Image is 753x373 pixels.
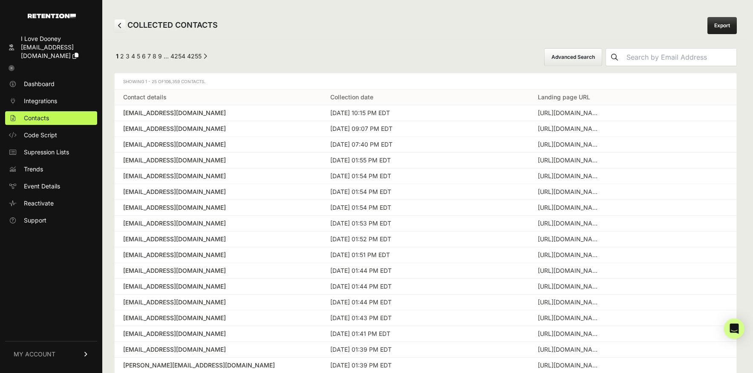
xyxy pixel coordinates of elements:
[21,43,74,59] span: [EMAIL_ADDRESS][DOMAIN_NAME]
[123,251,313,259] a: [EMAIL_ADDRESS][DOMAIN_NAME]
[142,52,146,60] a: Page 6
[322,105,529,121] td: [DATE] 10:15 PM EDT
[24,199,54,208] span: Reactivate
[123,109,313,117] a: [EMAIL_ADDRESS][DOMAIN_NAME]
[123,361,313,370] a: [PERSON_NAME][EMAIL_ADDRESS][DOMAIN_NAME]
[5,94,97,108] a: Integrations
[123,219,313,228] a: [EMAIL_ADDRESS][DOMAIN_NAME]
[24,165,43,173] span: Trends
[322,121,529,137] td: [DATE] 09:07 PM EDT
[707,17,737,34] a: Export
[322,231,529,247] td: [DATE] 01:52 PM EDT
[322,279,529,295] td: [DATE] 01:44 PM EDT
[123,266,313,275] a: [EMAIL_ADDRESS][DOMAIN_NAME]
[123,124,313,133] div: [EMAIL_ADDRESS][DOMAIN_NAME]
[538,282,602,291] div: https://www.ilovedooney.com/collections/fall-florentine-sale?utm_source=pjn&utm_medium=1-8065&utm...
[5,128,97,142] a: Code Script
[538,361,602,370] div: https://www.ilovedooney.com/collections/bags?utm_source=facebook-ig&utm_medium=cpc&utm_campaign=%...
[322,310,529,326] td: [DATE] 01:43 PM EDT
[538,314,602,322] div: https://www.ilovedooney.com/products/saffiano-small-alexa-bag-b3saf5092?variant=53753770213667
[322,184,529,200] td: [DATE] 01:54 PM EDT
[5,214,97,227] a: Support
[322,247,529,263] td: [DATE] 01:51 PM EDT
[322,168,529,184] td: [DATE] 01:54 PM EDT
[544,48,602,66] button: Advanced Search
[123,282,313,291] a: [EMAIL_ADDRESS][DOMAIN_NAME]
[330,93,373,101] a: Collection date
[5,145,97,159] a: Supression Lists
[164,52,169,60] span: …
[123,235,313,243] a: [EMAIL_ADDRESS][DOMAIN_NAME]
[322,295,529,310] td: [DATE] 01:44 PM EDT
[538,203,602,212] div: https://www.ilovedooney.com/
[170,52,185,60] a: Page 4254
[123,140,313,149] a: [EMAIL_ADDRESS][DOMAIN_NAME]
[21,35,94,43] div: I Love Dooney
[137,52,140,60] a: Page 5
[322,200,529,216] td: [DATE] 01:54 PM EDT
[322,216,529,231] td: [DATE] 01:53 PM EDT
[114,19,218,32] h2: COLLECTED CONTACTS
[158,52,162,60] a: Page 9
[538,251,602,259] div: https://www.ilovedooney.com/products/florentine-small-zip-pod-backpack-8l1842?trk_msg=INE582N0Q99...
[123,330,313,338] a: [EMAIL_ADDRESS][DOMAIN_NAME]
[5,197,97,210] a: Reactivate
[5,341,97,367] a: MY ACCOUNT
[147,52,151,60] a: Page 7
[24,131,57,139] span: Code Script
[322,263,529,279] td: [DATE] 01:44 PM EDT
[5,32,97,63] a: I Love Dooney [EMAIL_ADDRESS][DOMAIN_NAME]
[120,52,124,60] a: Page 2
[538,109,602,117] div: https://www.ilovedooney.com/collections/bags?utm_source=tiktok&utm_medium=social&utm_campaign=pro...
[538,93,590,101] a: Landing page URL
[322,326,529,342] td: [DATE] 01:41 PM EDT
[123,172,313,180] a: [EMAIL_ADDRESS][DOMAIN_NAME]
[24,148,69,156] span: Supression Lists
[24,97,57,105] span: Integrations
[538,345,602,354] div: https://www.ilovedooney.com/collections/fall-florentine-sale
[114,52,207,63] div: Pagination
[538,124,602,133] div: https://www.ilovedooney.com/products/pebble-grain-piper-r1137?srsltid=AfmBOoqMQ3TqhnFpMqoZqX0IGzc...
[116,52,118,60] em: Page 1
[123,298,313,306] a: [EMAIL_ADDRESS][DOMAIN_NAME]
[5,77,97,91] a: Dashboard
[5,162,97,176] a: Trends
[123,79,205,84] span: Showing 1 - 25 of
[322,153,529,168] td: [DATE] 01:55 PM EDT
[164,79,205,84] span: 106,359 Contacts.
[538,298,602,306] div: https://www.ilovedooney.com/collections/shoulder-bags
[14,350,55,359] span: MY ACCOUNT
[153,52,156,60] a: Page 8
[322,137,529,153] td: [DATE] 07:40 PM EDT
[24,80,55,88] span: Dashboard
[538,266,602,275] div: https://www.ilovedooney.com/products/pebble-grain-large-shopper-r1925?variant=53924841455907
[538,219,602,228] div: https://www.ilovedooney.com/collections/fall-florentine-sale?utm_source=pjn&utm_medium=1-8065&utm...
[123,156,313,165] a: [EMAIL_ADDRESS][DOMAIN_NAME]
[538,172,602,180] div: https://www.ilovedooney.com/
[123,345,313,354] a: [EMAIL_ADDRESS][DOMAIN_NAME]
[123,93,167,101] a: Contact details
[538,156,602,165] div: https://www.ilovedooney.com/collections/fall-florentine-sale?utm_source=pjn&utm_medium=1-8065&utm...
[24,216,46,225] span: Support
[538,140,602,149] div: https://www.ilovedooney.com/collections/bags?utm_source=tiktok&utm_medium=social&utm_campaign=pro...
[123,314,313,322] a: [EMAIL_ADDRESS][DOMAIN_NAME]
[724,318,744,339] div: Open Intercom Messenger
[123,188,313,196] a: [EMAIL_ADDRESS][DOMAIN_NAME]
[24,182,60,191] span: Event Details
[123,203,313,212] a: [EMAIL_ADDRESS][DOMAIN_NAME]
[24,114,49,122] span: Contacts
